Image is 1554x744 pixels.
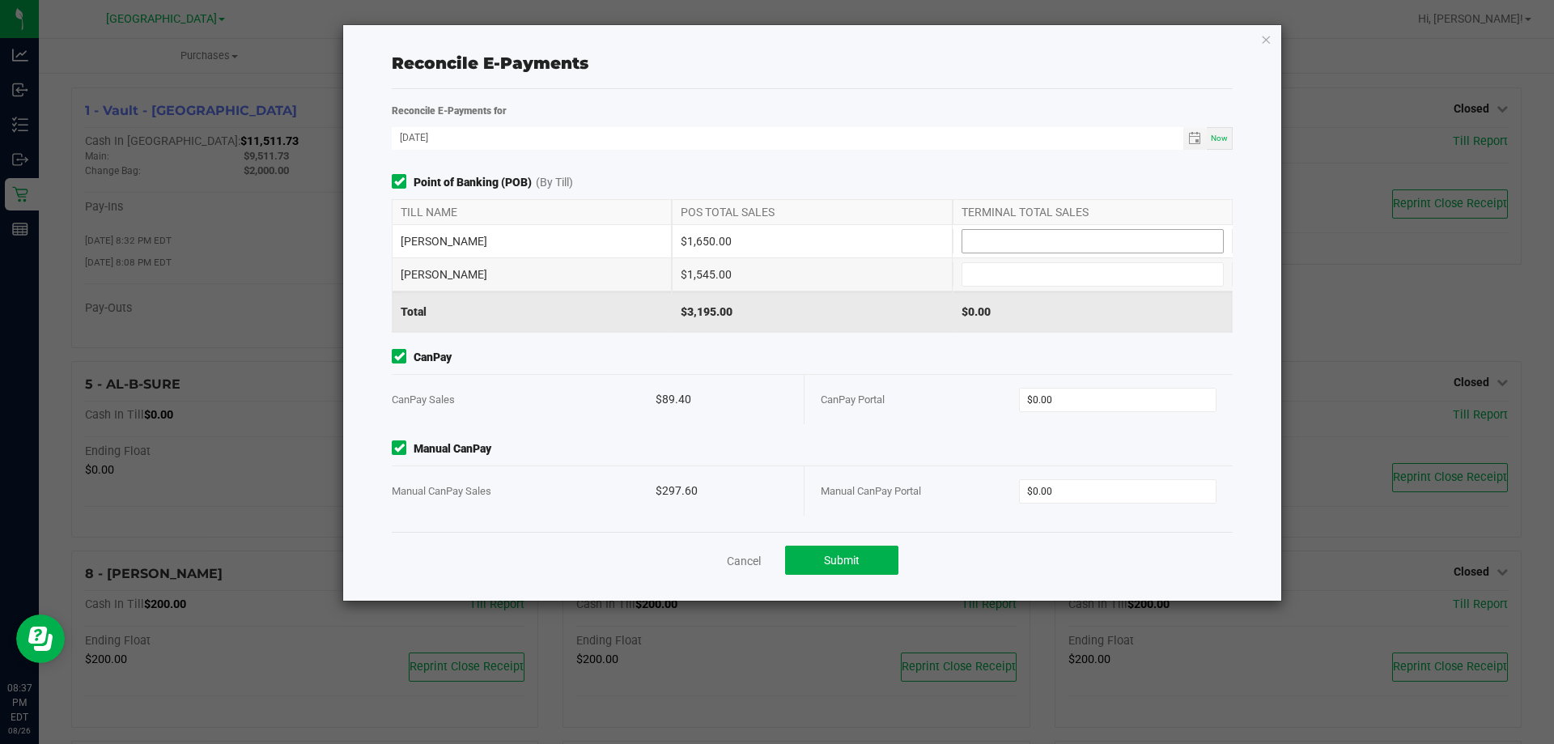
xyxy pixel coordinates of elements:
[392,51,1233,75] div: Reconcile E-Payments
[656,466,788,516] div: $297.60
[1183,127,1207,150] span: Toggle calendar
[672,225,952,257] div: $1,650.00
[953,200,1233,224] div: TERMINAL TOTAL SALES
[16,614,65,663] iframe: Resource center
[414,349,452,366] strong: CanPay
[536,174,573,191] span: (By Till)
[392,200,672,224] div: TILL NAME
[392,440,414,457] form-toggle: Include in reconciliation
[672,291,952,332] div: $3,195.00
[392,105,507,117] strong: Reconcile E-Payments for
[672,258,952,291] div: $1,545.00
[392,127,1183,147] input: Date
[392,291,672,332] div: Total
[672,200,952,224] div: POS TOTAL SALES
[392,225,672,257] div: [PERSON_NAME]
[821,393,885,406] span: CanPay Portal
[785,546,898,575] button: Submit
[392,258,672,291] div: [PERSON_NAME]
[656,375,788,424] div: $89.40
[414,440,491,457] strong: Manual CanPay
[1211,134,1228,142] span: Now
[824,554,860,567] span: Submit
[953,291,1233,332] div: $0.00
[392,174,414,191] form-toggle: Include in reconciliation
[392,485,491,497] span: Manual CanPay Sales
[392,393,455,406] span: CanPay Sales
[821,485,921,497] span: Manual CanPay Portal
[414,174,532,191] strong: Point of Banking (POB)
[727,553,761,569] a: Cancel
[392,349,414,366] form-toggle: Include in reconciliation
